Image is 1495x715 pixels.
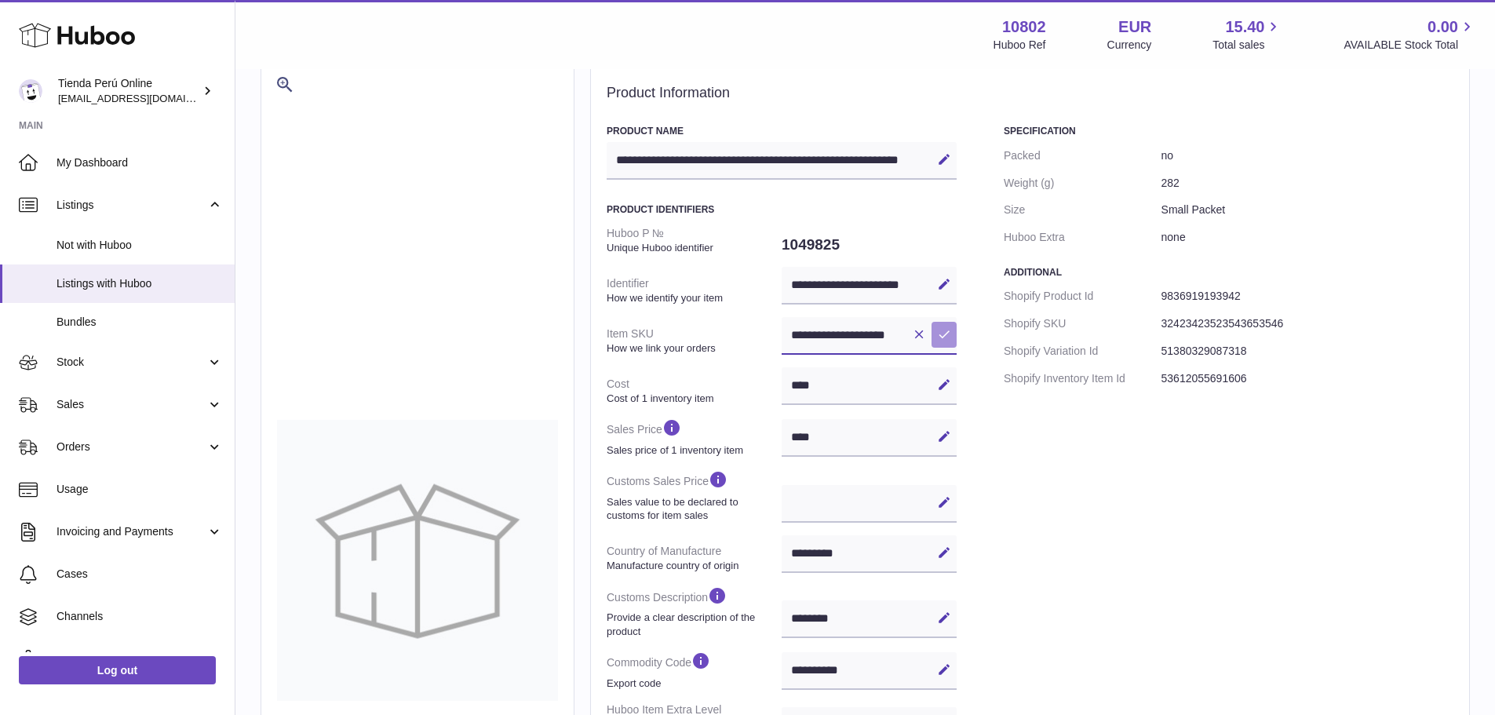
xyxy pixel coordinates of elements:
[1004,196,1161,224] dt: Size
[1004,310,1161,337] dt: Shopify SKU
[1004,125,1453,137] h3: Specification
[1161,224,1453,251] dd: none
[57,315,223,330] span: Bundles
[607,463,782,528] dt: Customs Sales Price
[607,495,778,523] strong: Sales value to be declared to customs for item sales
[1161,337,1453,365] dd: 51380329087318
[607,579,782,644] dt: Customs Description
[57,651,223,666] span: Settings
[607,341,778,356] strong: How we link your orders
[1161,283,1453,310] dd: 9836919193942
[57,355,206,370] span: Stock
[1161,365,1453,392] dd: 53612055691606
[1428,16,1458,38] span: 0.00
[57,238,223,253] span: Not with Huboo
[1212,16,1282,53] a: 15.40 Total sales
[1161,196,1453,224] dd: Small Packet
[58,92,231,104] span: [EMAIL_ADDRESS][DOMAIN_NAME]
[607,559,778,573] strong: Manufacture country of origin
[607,392,778,406] strong: Cost of 1 inventory item
[57,567,223,582] span: Cases
[607,644,782,696] dt: Commodity Code
[607,320,782,361] dt: Item SKU
[607,411,782,463] dt: Sales Price
[1004,170,1161,197] dt: Weight (g)
[607,241,778,255] strong: Unique Huboo identifier
[57,397,206,412] span: Sales
[57,524,206,539] span: Invoicing and Payments
[607,220,782,261] dt: Huboo P №
[1002,16,1046,38] strong: 10802
[1107,38,1152,53] div: Currency
[1004,365,1161,392] dt: Shopify Inventory Item Id
[994,38,1046,53] div: Huboo Ref
[1225,16,1264,38] span: 15.40
[607,85,1453,102] h2: Product Information
[782,228,957,261] dd: 1049825
[19,79,42,103] img: internalAdmin-10802@internal.huboo.com
[58,76,199,106] div: Tienda Perú Online
[1161,310,1453,337] dd: 32423423523543653546
[1212,38,1282,53] span: Total sales
[57,276,223,291] span: Listings with Huboo
[1004,224,1161,251] dt: Huboo Extra
[607,443,778,458] strong: Sales price of 1 inventory item
[607,677,778,691] strong: Export code
[57,482,223,497] span: Usage
[1344,38,1476,53] span: AVAILABLE Stock Total
[1004,283,1161,310] dt: Shopify Product Id
[57,198,206,213] span: Listings
[1161,170,1453,197] dd: 282
[1344,16,1476,53] a: 0.00 AVAILABLE Stock Total
[607,203,957,216] h3: Product Identifiers
[19,656,216,684] a: Log out
[1161,142,1453,170] dd: no
[57,155,223,170] span: My Dashboard
[607,611,778,638] strong: Provide a clear description of the product
[57,440,206,454] span: Orders
[1004,266,1453,279] h3: Additional
[607,291,778,305] strong: How we identify your item
[607,370,782,411] dt: Cost
[607,125,957,137] h3: Product Name
[57,609,223,624] span: Channels
[1004,337,1161,365] dt: Shopify Variation Id
[1118,16,1151,38] strong: EUR
[607,538,782,578] dt: Country of Manufacture
[607,270,782,311] dt: Identifier
[1004,142,1161,170] dt: Packed
[277,420,558,701] img: no-photo-large.jpg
